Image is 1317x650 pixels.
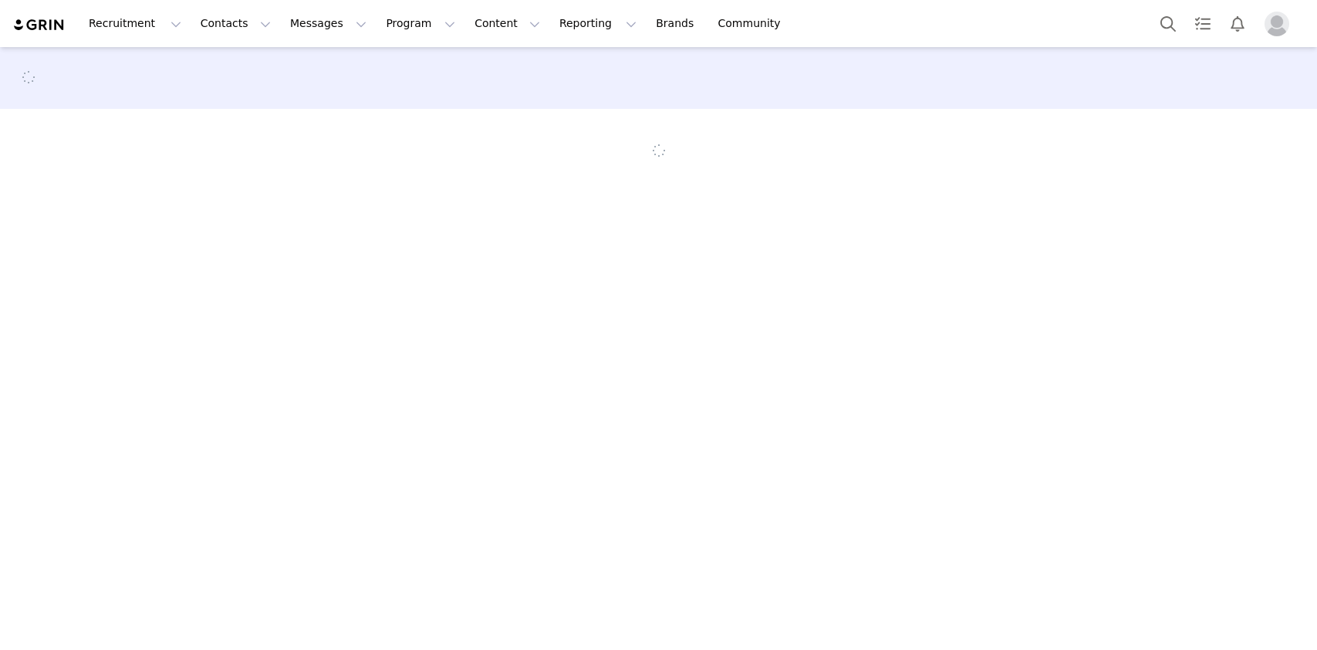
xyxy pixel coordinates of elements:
[1151,6,1185,41] button: Search
[79,6,191,41] button: Recruitment
[647,6,707,41] a: Brands
[465,6,549,41] button: Content
[281,6,376,41] button: Messages
[1255,12,1305,36] button: Profile
[550,6,646,41] button: Reporting
[709,6,797,41] a: Community
[1265,12,1289,36] img: placeholder-profile.jpg
[1221,6,1255,41] button: Notifications
[377,6,464,41] button: Program
[191,6,280,41] button: Contacts
[1186,6,1220,41] a: Tasks
[12,18,66,32] img: grin logo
